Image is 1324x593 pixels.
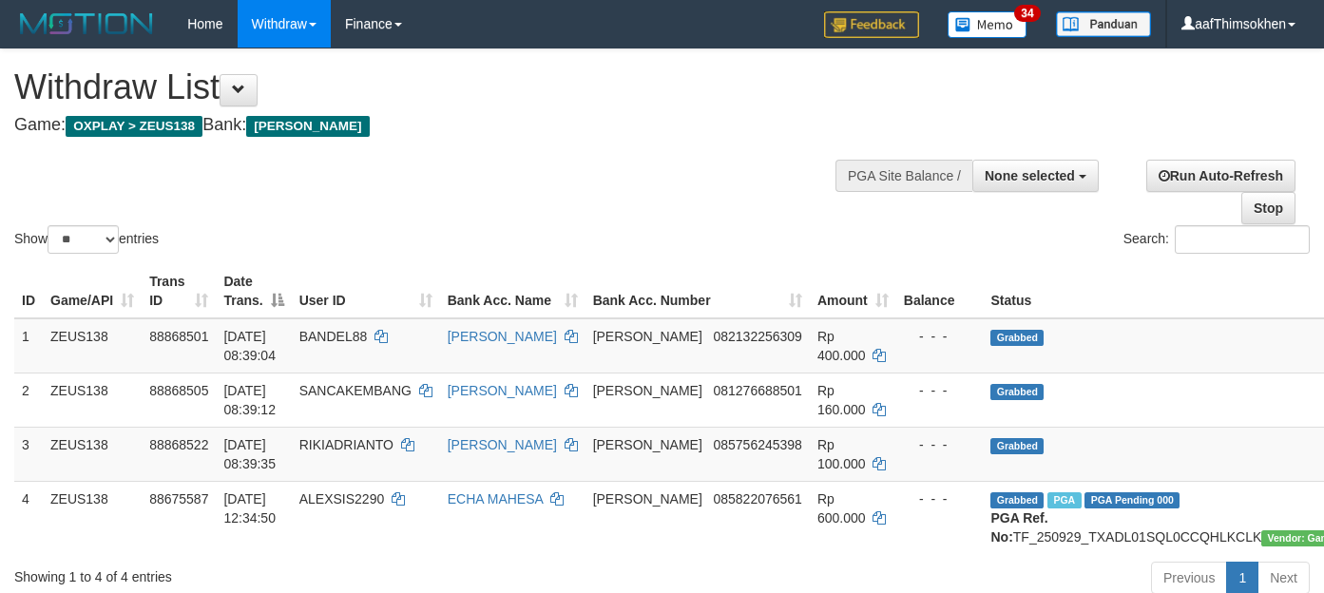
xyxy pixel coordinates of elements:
[593,329,702,344] span: [PERSON_NAME]
[14,481,43,554] td: 4
[817,383,866,417] span: Rp 160.000
[440,264,585,318] th: Bank Acc. Name: activate to sort column ascending
[990,438,1044,454] span: Grabbed
[149,491,208,507] span: 88675587
[299,437,393,452] span: RIKIADRIANTO
[990,510,1047,545] b: PGA Ref. No:
[14,373,43,427] td: 2
[223,329,276,363] span: [DATE] 08:39:04
[1084,492,1180,508] span: PGA Pending
[14,10,159,38] img: MOTION_logo.png
[904,435,976,454] div: - - -
[835,160,972,192] div: PGA Site Balance /
[1175,225,1310,254] input: Search:
[223,383,276,417] span: [DATE] 08:39:12
[43,427,142,481] td: ZEUS138
[593,491,702,507] span: [PERSON_NAME]
[14,264,43,318] th: ID
[904,381,976,400] div: - - -
[448,383,557,398] a: [PERSON_NAME]
[593,383,702,398] span: [PERSON_NAME]
[817,437,866,471] span: Rp 100.000
[972,160,1099,192] button: None selected
[149,437,208,452] span: 88868522
[1123,225,1310,254] label: Search:
[585,264,810,318] th: Bank Acc. Number: activate to sort column ascending
[448,329,557,344] a: [PERSON_NAME]
[713,491,801,507] span: Copy 085822076561 to clipboard
[448,491,543,507] a: ECHA MAHESA
[713,383,801,398] span: Copy 081276688501 to clipboard
[990,492,1044,508] span: Grabbed
[48,225,119,254] select: Showentries
[246,116,369,137] span: [PERSON_NAME]
[713,329,801,344] span: Copy 082132256309 to clipboard
[713,437,801,452] span: Copy 085756245398 to clipboard
[990,384,1044,400] span: Grabbed
[817,491,866,526] span: Rp 600.000
[824,11,919,38] img: Feedback.jpg
[896,264,984,318] th: Balance
[14,427,43,481] td: 3
[142,264,216,318] th: Trans ID: activate to sort column ascending
[299,491,385,507] span: ALEXSIS2290
[14,225,159,254] label: Show entries
[14,116,864,135] h4: Game: Bank:
[817,329,866,363] span: Rp 400.000
[593,437,702,452] span: [PERSON_NAME]
[990,330,1044,346] span: Grabbed
[223,437,276,471] span: [DATE] 08:39:35
[1047,492,1081,508] span: Marked by aafpengsreynich
[1146,160,1295,192] a: Run Auto-Refresh
[448,437,557,452] a: [PERSON_NAME]
[216,264,291,318] th: Date Trans.: activate to sort column descending
[149,329,208,344] span: 88868501
[1241,192,1295,224] a: Stop
[66,116,202,137] span: OXPLAY > ZEUS138
[43,318,142,373] td: ZEUS138
[1014,5,1040,22] span: 34
[1056,11,1151,37] img: panduan.png
[299,383,412,398] span: SANCAKEMBANG
[43,481,142,554] td: ZEUS138
[14,560,537,586] div: Showing 1 to 4 of 4 entries
[810,264,896,318] th: Amount: activate to sort column ascending
[948,11,1027,38] img: Button%20Memo.svg
[299,329,368,344] span: BANDEL88
[14,318,43,373] td: 1
[14,68,864,106] h1: Withdraw List
[904,489,976,508] div: - - -
[43,264,142,318] th: Game/API: activate to sort column ascending
[149,383,208,398] span: 88868505
[292,264,440,318] th: User ID: activate to sort column ascending
[43,373,142,427] td: ZEUS138
[223,491,276,526] span: [DATE] 12:34:50
[904,327,976,346] div: - - -
[985,168,1075,183] span: None selected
